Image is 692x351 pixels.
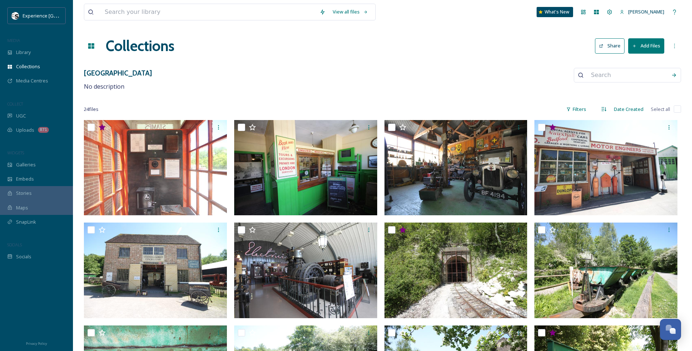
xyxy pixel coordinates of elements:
[84,68,152,78] h3: [GEOGRAPHIC_DATA]
[16,175,34,182] span: Embeds
[16,204,28,211] span: Maps
[16,219,36,225] span: SnapLink
[329,5,372,19] a: View all files
[651,106,670,113] span: Select all
[16,63,40,70] span: Collections
[628,8,664,15] span: [PERSON_NAME]
[7,150,24,155] span: WIDGETS
[563,102,590,116] div: Filters
[38,127,49,133] div: 871
[23,12,95,19] span: Experience [GEOGRAPHIC_DATA]
[84,82,124,90] span: No description
[534,120,677,216] img: ext_1741967911.644959_marketing@amberleymuseum.co.uk-IMG_3851.JPG
[84,120,227,216] img: ext_1741967952.283667_marketing@amberleymuseum.co.uk-IMG_3904.JPG
[537,7,573,17] a: What's New
[660,319,681,340] button: Open Chat
[84,106,98,113] span: 24 file s
[16,112,26,119] span: UGC
[7,101,23,107] span: COLLECT
[7,38,20,43] span: MEDIA
[384,223,527,318] img: ext_1741967876.393573_marketing@amberleymuseum.co.uk-IMG_3762.JPG
[16,77,48,84] span: Media Centres
[26,339,47,347] a: Privacy Policy
[16,190,32,197] span: Stories
[26,341,47,346] span: Privacy Policy
[16,49,31,56] span: Library
[234,120,377,216] img: ext_1741967917.307064_marketing@amberleymuseum.co.uk-IMG_3865.JPG
[16,161,36,168] span: Galleries
[84,223,227,318] img: ext_1741967904.063698_marketing@amberleymuseum.co.uk-IMG_3846.JPG
[16,253,31,260] span: Socials
[534,223,677,318] img: ext_1741967874.448967_marketing@amberleymuseum.co.uk-IMG_3756.JPG
[610,102,647,116] div: Date Created
[587,67,668,83] input: Search
[106,35,174,57] a: Collections
[628,38,664,53] button: Add Files
[12,12,19,19] img: WSCC%20ES%20Socials%20Icon%20-%20Secondary%20-%20Black.jpg
[595,38,625,53] button: Share
[16,127,34,134] span: Uploads
[7,242,22,247] span: SOCIALS
[234,223,377,318] img: ext_1741967881.634018_marketing@amberleymuseum.co.uk-IMG_3788.JPG
[384,120,527,216] img: ext_1741967914.784789_marketing@amberleymuseum.co.uk-IMG_3861.JPG
[101,4,316,20] input: Search your library
[616,5,668,19] a: [PERSON_NAME]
